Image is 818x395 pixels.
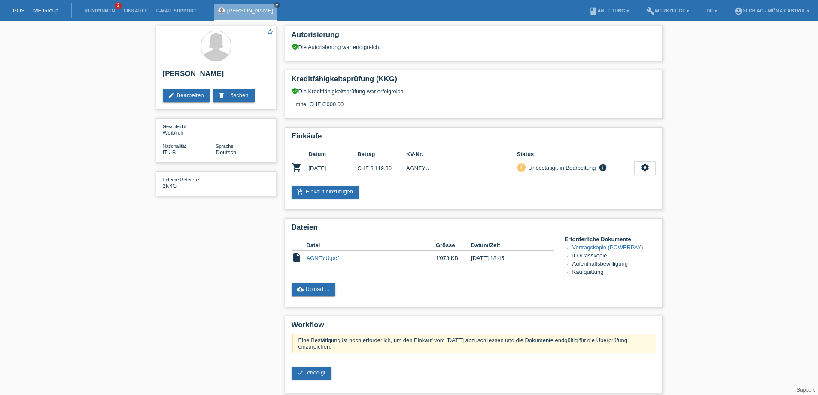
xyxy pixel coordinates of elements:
i: verified_user [292,43,298,50]
i: insert_drive_file [292,252,302,263]
i: edit [168,92,175,99]
i: book [589,7,598,15]
th: Betrag [357,149,406,159]
h2: Autorisierung [292,31,656,43]
a: cloud_uploadUpload ... [292,283,336,296]
div: Weiblich [163,123,216,136]
span: 2 [115,2,122,9]
li: Aufenthaltsbewilligung [572,260,656,269]
th: KV-Nr. [406,149,517,159]
th: Datum/Zeit [471,240,541,251]
span: Externe Referenz [163,177,200,182]
th: Datum [309,149,358,159]
a: Vertragskopie (POWERPAY) [572,244,643,251]
i: account_circle [734,7,743,15]
a: check erledigt [292,367,331,380]
a: star_border [266,28,274,37]
span: Geschlecht [163,124,186,129]
a: POS — MF Group [13,7,58,14]
i: delete [218,92,225,99]
a: Support [797,387,815,393]
a: bookAnleitung ▾ [585,8,633,13]
i: cloud_upload [297,286,304,293]
td: [DATE] [309,159,358,177]
a: E-Mail Support [152,8,201,13]
a: buildWerkzeuge ▾ [642,8,694,13]
span: Italien / B / 27.07.2020 [163,149,176,156]
th: Datei [307,240,436,251]
i: build [646,7,655,15]
a: [PERSON_NAME] [227,7,273,14]
td: CHF 3'119.30 [357,159,406,177]
a: Kund*innen [80,8,119,13]
div: Eine Bestätigung ist noch erforderlich, um den Einkauf vom [DATE] abzuschliessen und die Dokument... [292,334,656,353]
i: verified_user [292,88,298,95]
h2: [PERSON_NAME] [163,70,269,83]
a: add_shopping_cartEinkauf hinzufügen [292,186,359,199]
i: info [598,163,608,172]
i: add_shopping_cart [297,188,304,195]
a: DE ▾ [702,8,721,13]
span: Deutsch [216,149,237,156]
h2: Einkäufe [292,132,656,145]
a: account_circleXLCH AG - Mömax Abtwil ▾ [730,8,814,13]
th: Status [517,149,634,159]
i: close [275,3,279,7]
h2: Kreditfähigkeitsprüfung (KKG) [292,75,656,88]
i: POSP00026190 [292,162,302,173]
h2: Dateien [292,223,656,236]
a: AGNFYU.pdf [307,255,339,261]
div: Die Autorisierung war erfolgreich. [292,43,656,50]
span: Nationalität [163,144,186,149]
span: erledigt [307,369,325,376]
h4: Erforderliche Dokumente [565,236,656,242]
span: Sprache [216,144,234,149]
i: priority_high [518,164,524,170]
i: star_border [266,28,274,36]
div: Die Kreditfähigkeitsprüfung war erfolgreich. Limite: CHF 6'000.00 [292,88,656,114]
a: Einkäufe [119,8,152,13]
i: check [297,369,304,376]
li: Kaufquittung [572,269,656,277]
a: close [274,2,280,8]
a: deleteLöschen [213,89,254,102]
th: Grösse [436,240,471,251]
a: editBearbeiten [163,89,210,102]
i: settings [640,163,650,172]
li: ID-/Passkopie [572,252,656,260]
td: [DATE] 18:45 [471,251,541,266]
h2: Workflow [292,321,656,334]
td: 1'073 KB [436,251,471,266]
td: AGNFYU [406,159,517,177]
div: 2N4G [163,176,216,189]
div: Unbestätigt, in Bearbeitung [526,163,596,172]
